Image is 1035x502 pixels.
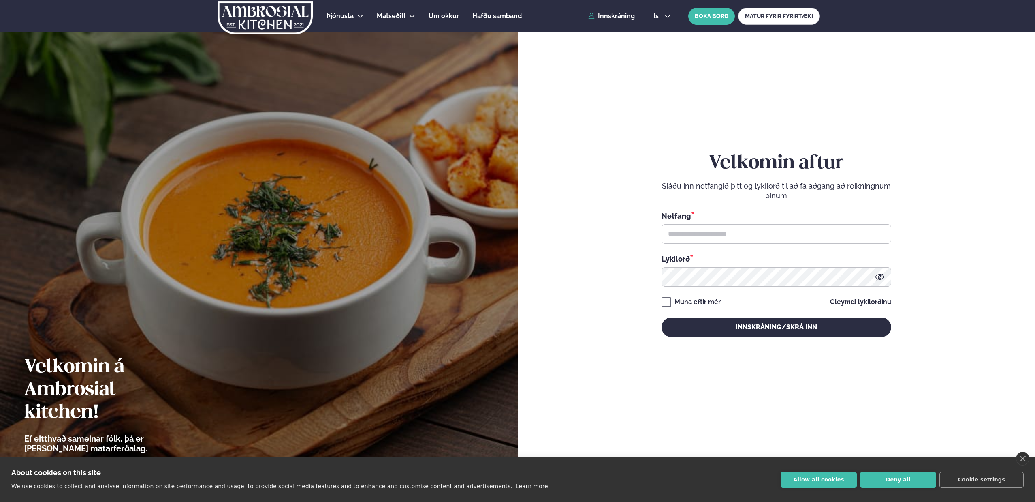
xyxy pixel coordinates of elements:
strong: About cookies on this site [11,468,101,477]
span: is [653,13,661,19]
img: logo [217,1,314,34]
span: Hafðu samband [472,12,522,20]
button: Allow all cookies [781,472,857,488]
button: Innskráning/Skrá inn [662,318,891,337]
button: Deny all [860,472,936,488]
a: MATUR FYRIR FYRIRTÆKI [738,8,820,25]
a: Innskráning [588,13,635,20]
h2: Velkomin aftur [662,152,891,175]
span: Matseðill [377,12,405,20]
button: Cookie settings [939,472,1024,488]
a: Learn more [516,483,548,489]
a: Matseðill [377,11,405,21]
button: is [647,13,677,19]
span: Um okkur [429,12,459,20]
button: BÓKA BORÐ [688,8,735,25]
h2: Velkomin á Ambrosial kitchen! [24,356,192,424]
span: Þjónusta [327,12,354,20]
a: Hafðu samband [472,11,522,21]
div: Netfang [662,210,891,221]
a: Um okkur [429,11,459,21]
a: Þjónusta [327,11,354,21]
a: Gleymdi lykilorðinu [830,299,891,305]
p: Ef eitthvað sameinar fólk, þá er [PERSON_NAME] matarferðalag. [24,434,192,453]
p: Sláðu inn netfangið þitt og lykilorð til að fá aðgang að reikningnum þínum [662,181,891,201]
a: close [1016,452,1029,466]
p: We use cookies to collect and analyse information on site performance and usage, to provide socia... [11,483,512,489]
div: Lykilorð [662,253,891,264]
